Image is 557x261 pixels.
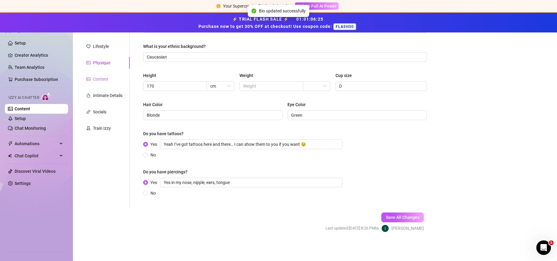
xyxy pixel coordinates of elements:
img: Chat Copilot [8,154,12,158]
input: Height [147,83,202,89]
div: Height [143,72,156,79]
div: Socials [93,109,106,115]
a: Unlock Full AI Power [295,4,339,8]
span: Automations [15,139,58,149]
span: idcard [86,61,91,65]
span: Yes [148,178,345,187]
span: No [148,190,158,196]
img: Irene [382,225,389,232]
div: Do you have piercings? [143,169,187,175]
label: Do you have piercings? [143,169,192,175]
span: thunderbolt [8,141,13,146]
span: link [86,110,91,114]
div: Cup size [335,72,352,79]
label: Height [143,72,160,79]
a: Purchase Subscription [15,75,63,84]
span: Bio updated successfully [259,8,306,14]
div: Eye Color [287,101,306,108]
a: Setup [15,41,26,45]
span: Save All Changes [386,215,419,220]
div: Content [93,76,108,82]
span: Yes [148,139,345,149]
span: check-circle [252,8,256,13]
span: Unlock Full AI Power [297,4,336,8]
label: Eye Color [287,101,310,108]
img: AI Chatter [42,92,51,101]
a: Discover Viral Videos [15,169,56,174]
span: cm [210,82,230,91]
input: Yes [160,139,342,149]
a: Settings [15,181,31,186]
input: Hair Color [147,112,278,119]
input: Weight [243,83,298,89]
span: Last updated: [DATE] 8:26 PM by [325,225,379,231]
span: No [148,152,158,158]
div: Intimate Details [93,92,122,99]
div: What is your ethnic background? [143,43,206,50]
a: Content [15,106,30,111]
input: Yes [160,178,342,187]
div: Hair Color [143,101,163,108]
span: Chat Copilot [15,151,58,161]
span: FLASH30 [333,23,356,30]
input: Cup size [339,83,422,89]
label: Cup size [335,72,356,79]
iframe: Intercom live chat [536,240,551,255]
input: Eye Color [291,112,422,119]
a: Creator Analytics [15,50,63,60]
label: Do you have tattoos? [143,130,188,137]
a: Setup [15,116,26,121]
span: heart [86,44,91,49]
input: What is your ethnic background? [147,54,422,60]
span: fire [86,93,91,98]
label: Weight [239,72,257,79]
div: Do you have tattoos? [143,130,184,137]
span: 01 : 01 : 06 : 25 [296,17,323,22]
a: Chat Monitoring [15,126,46,131]
span: experiment [86,126,91,130]
span: [PERSON_NAME] [391,225,424,232]
a: Team Analytics [15,65,44,70]
button: Unlock Full AI Power [295,2,339,10]
label: Hair Color [143,101,167,108]
div: Physique [93,59,110,66]
span: 1 [549,240,554,245]
span: exclamation-circle [216,4,221,8]
div: Weight [239,72,253,79]
button: Save All Changes [381,212,424,222]
span: Izzy AI Chatter [9,95,39,101]
div: Train Izzy [93,125,111,132]
label: What is your ethnic background? [143,43,210,50]
strong: Purchase now to get 30% OFF at checkout! Use coupon code: [198,24,333,29]
div: Lifestyle [93,43,109,50]
span: picture [86,77,91,81]
span: Your Supercreator Trial ends in a day. [223,4,293,8]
